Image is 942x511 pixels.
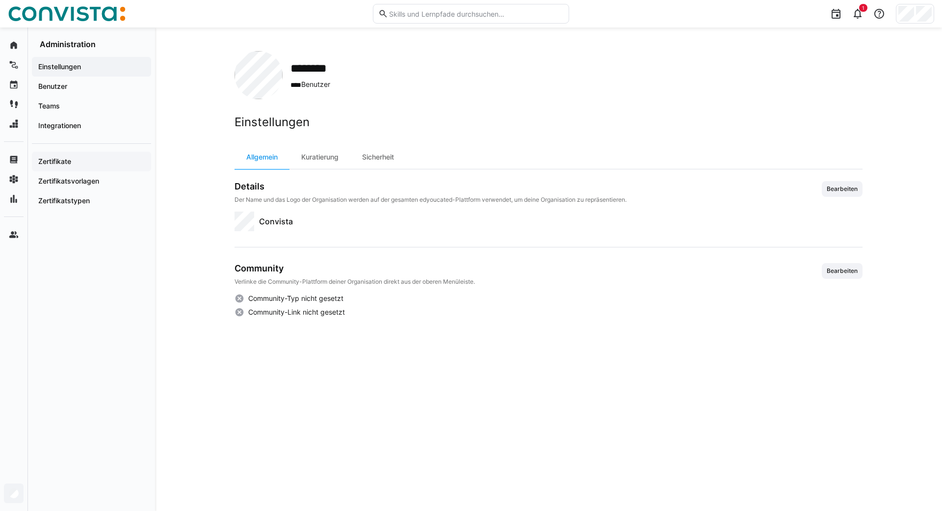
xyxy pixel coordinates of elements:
[826,267,859,275] span: Bearbeiten
[235,278,475,286] p: Verlinke die Community-Plattform deiner Organisation direkt aus der oberen Menüleiste.
[248,294,343,303] span: Community-Typ nicht gesetzt
[235,263,475,274] h3: Community
[862,5,864,11] span: 1
[388,9,564,18] input: Skills und Lernpfade durchsuchen…
[235,196,627,204] p: Der Name und das Logo der Organisation werden auf der gesamten edyoucated-Plattform verwendet, um...
[235,145,289,169] div: Allgemein
[822,263,863,279] button: Bearbeiten
[822,181,863,197] button: Bearbeiten
[235,181,627,192] h3: Details
[248,307,345,317] span: Community-Link nicht gesetzt
[290,80,339,90] span: Benutzer
[259,215,293,227] span: Convista
[289,145,350,169] div: Kuratierung
[826,185,859,193] span: Bearbeiten
[235,115,863,130] h2: Einstellungen
[350,145,406,169] div: Sicherheit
